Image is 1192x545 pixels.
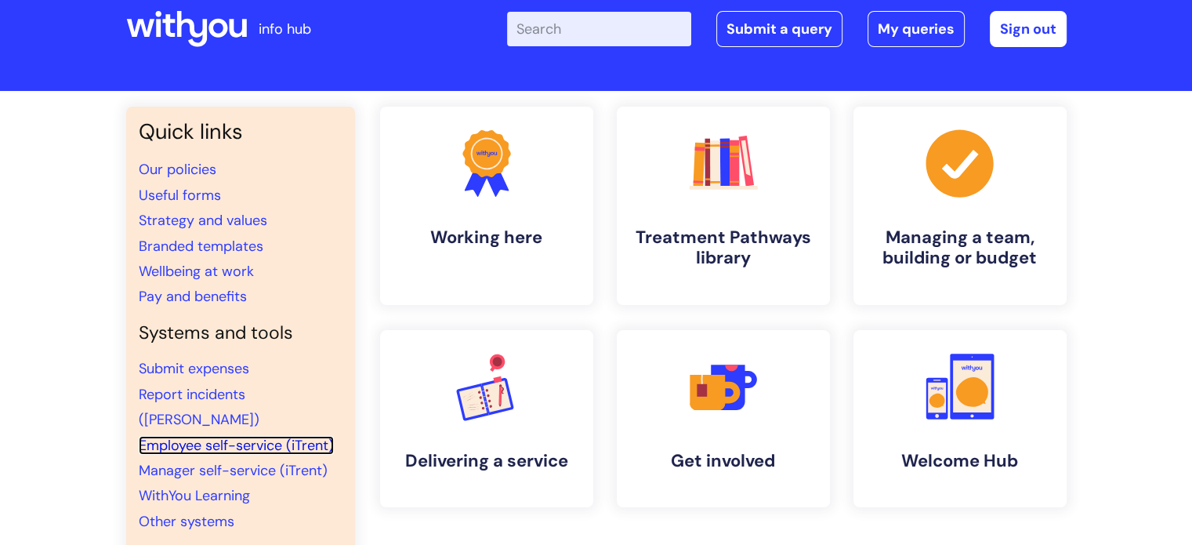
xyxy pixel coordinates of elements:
[868,11,965,47] a: My queries
[139,461,328,480] a: Manager self-service (iTrent)
[507,12,691,46] input: Search
[139,160,216,179] a: Our policies
[139,119,342,144] h3: Quick links
[139,186,221,205] a: Useful forms
[380,330,593,507] a: Delivering a service
[853,107,1067,305] a: Managing a team, building or budget
[393,227,581,248] h4: Working here
[139,512,234,531] a: Other systems
[853,330,1067,507] a: Welcome Hub
[139,287,247,306] a: Pay and benefits
[866,227,1054,269] h4: Managing a team, building or budget
[866,451,1054,471] h4: Welcome Hub
[393,451,581,471] h4: Delivering a service
[139,385,259,429] a: Report incidents ([PERSON_NAME])
[139,322,342,344] h4: Systems and tools
[629,451,817,471] h4: Get involved
[139,237,263,256] a: Branded templates
[617,330,830,507] a: Get involved
[380,107,593,305] a: Working here
[139,262,254,281] a: Wellbeing at work
[139,359,249,378] a: Submit expenses
[617,107,830,305] a: Treatment Pathways library
[629,227,817,269] h4: Treatment Pathways library
[139,486,250,505] a: WithYou Learning
[139,436,334,455] a: Employee self-service (iTrent)
[716,11,842,47] a: Submit a query
[507,11,1067,47] div: | -
[990,11,1067,47] a: Sign out
[139,211,267,230] a: Strategy and values
[259,16,311,42] p: info hub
